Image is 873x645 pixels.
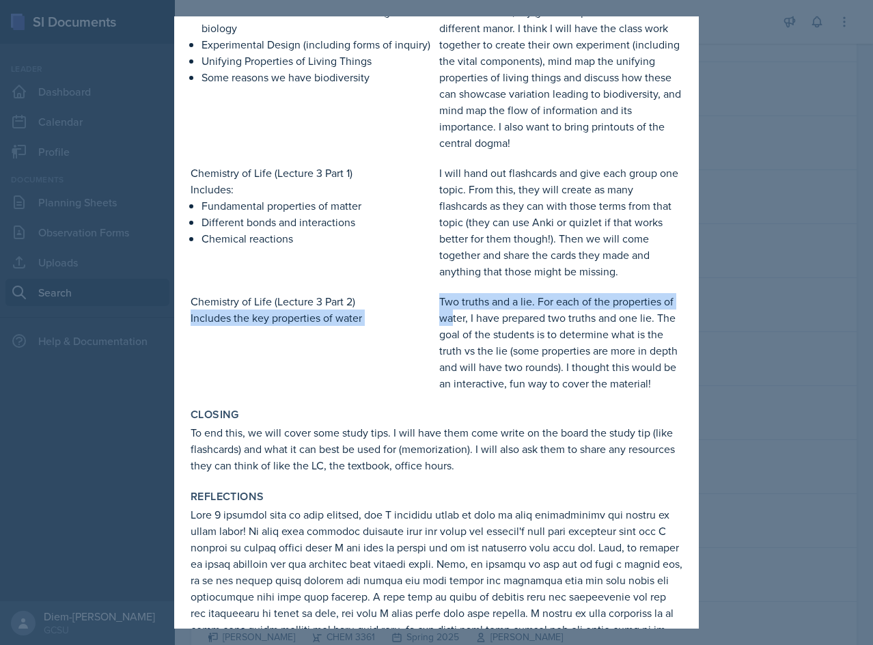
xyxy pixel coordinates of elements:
[202,230,434,247] p: Chemical reactions
[202,69,434,85] p: Some reasons we have biodiversity
[191,165,434,181] p: Chemistry of Life (Lecture 3 Part 1)
[191,293,434,310] p: Chemistry of Life (Lecture 3 Part 2)
[202,53,434,69] p: Unifying Properties of Living Things
[202,214,434,230] p: Different bonds and interactions
[202,197,434,214] p: Fundamental properties of matter
[191,424,682,474] p: To end this, we will cover some study tips. I will have them come write on the board the study ti...
[202,36,434,53] p: Experimental Design (including forms of inquiry)
[191,310,434,326] p: Includes the key properties of water
[191,490,264,504] label: Reflections
[191,181,434,197] p: Includes:
[439,165,682,279] p: I will hand out flashcards and give each group one topic. From this, they will create as many fla...
[191,408,239,422] label: Closing
[202,3,434,36] p: The flow of information and central dogma of biology
[439,293,682,392] p: Two truths and a lie. For each of the properties of water, I have prepared two truths and one lie...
